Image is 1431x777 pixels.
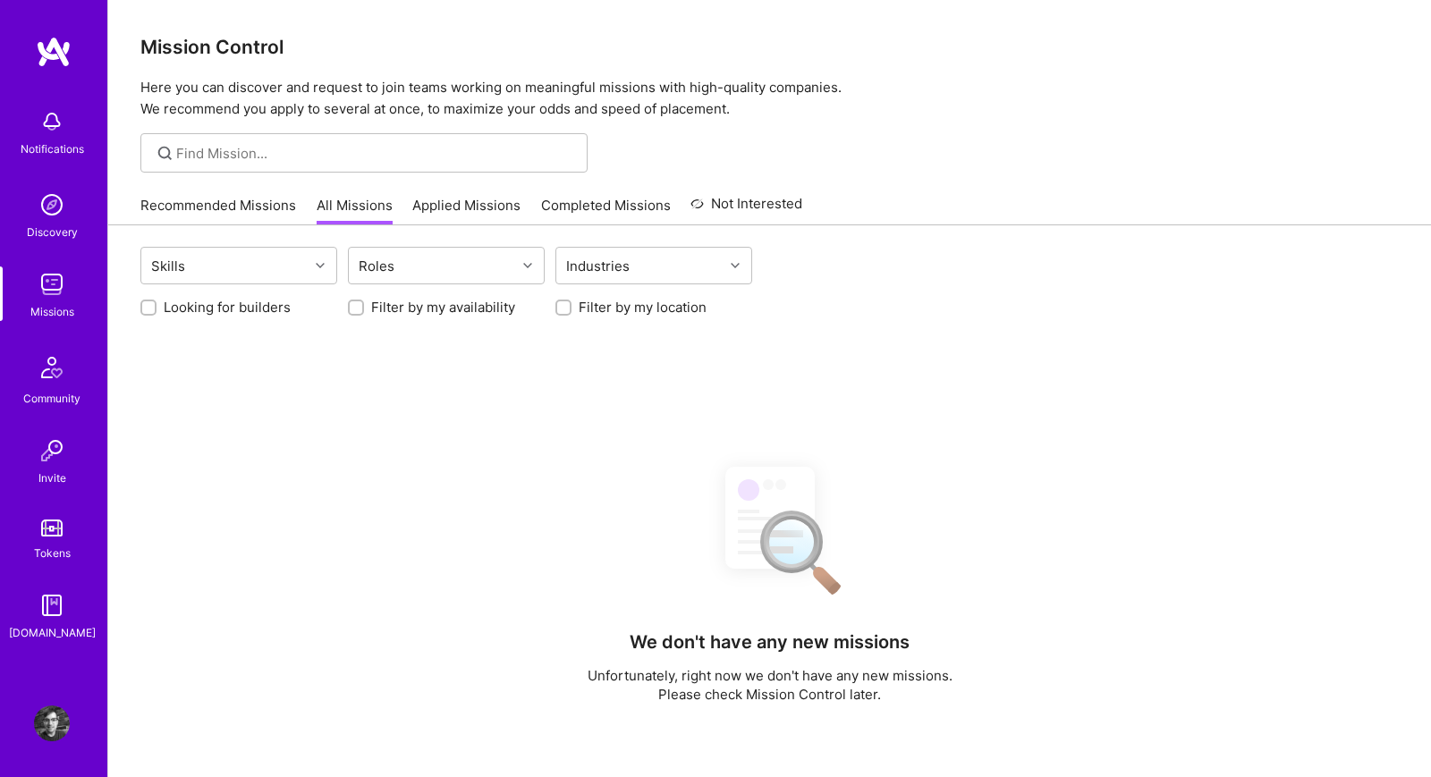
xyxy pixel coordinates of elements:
img: discovery [34,187,70,223]
div: Invite [38,469,66,487]
div: Missions [30,302,74,321]
div: [DOMAIN_NAME] [9,623,96,642]
a: User Avatar [30,705,74,741]
a: Recommended Missions [140,196,296,225]
div: Tokens [34,544,71,562]
img: User Avatar [34,705,70,741]
img: logo [36,36,72,68]
div: Industries [562,253,634,279]
img: Community [30,346,73,389]
i: icon Chevron [731,261,740,270]
i: icon Chevron [316,261,325,270]
h3: Mission Control [140,36,1399,58]
img: tokens [41,519,63,536]
a: Applied Missions [412,196,521,225]
div: Skills [147,253,190,279]
label: Looking for builders [164,298,291,317]
div: Community [23,389,80,408]
div: Roles [354,253,399,279]
a: Not Interested [690,193,802,225]
a: All Missions [317,196,393,225]
h4: We don't have any new missions [630,631,910,653]
input: Find Mission... [176,144,574,163]
i: icon SearchGrey [155,143,175,164]
p: Unfortunately, right now we don't have any new missions. [588,666,953,685]
img: Invite [34,433,70,469]
div: Discovery [27,223,78,241]
i: icon Chevron [523,261,532,270]
img: guide book [34,587,70,623]
label: Filter by my location [579,298,707,317]
img: bell [34,104,70,139]
p: Here you can discover and request to join teams working on meaningful missions with high-quality ... [140,77,1399,120]
img: teamwork [34,266,70,302]
div: Notifications [21,139,84,158]
img: No Results [694,451,846,607]
a: Completed Missions [541,196,671,225]
label: Filter by my availability [371,298,515,317]
p: Please check Mission Control later. [588,685,953,704]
